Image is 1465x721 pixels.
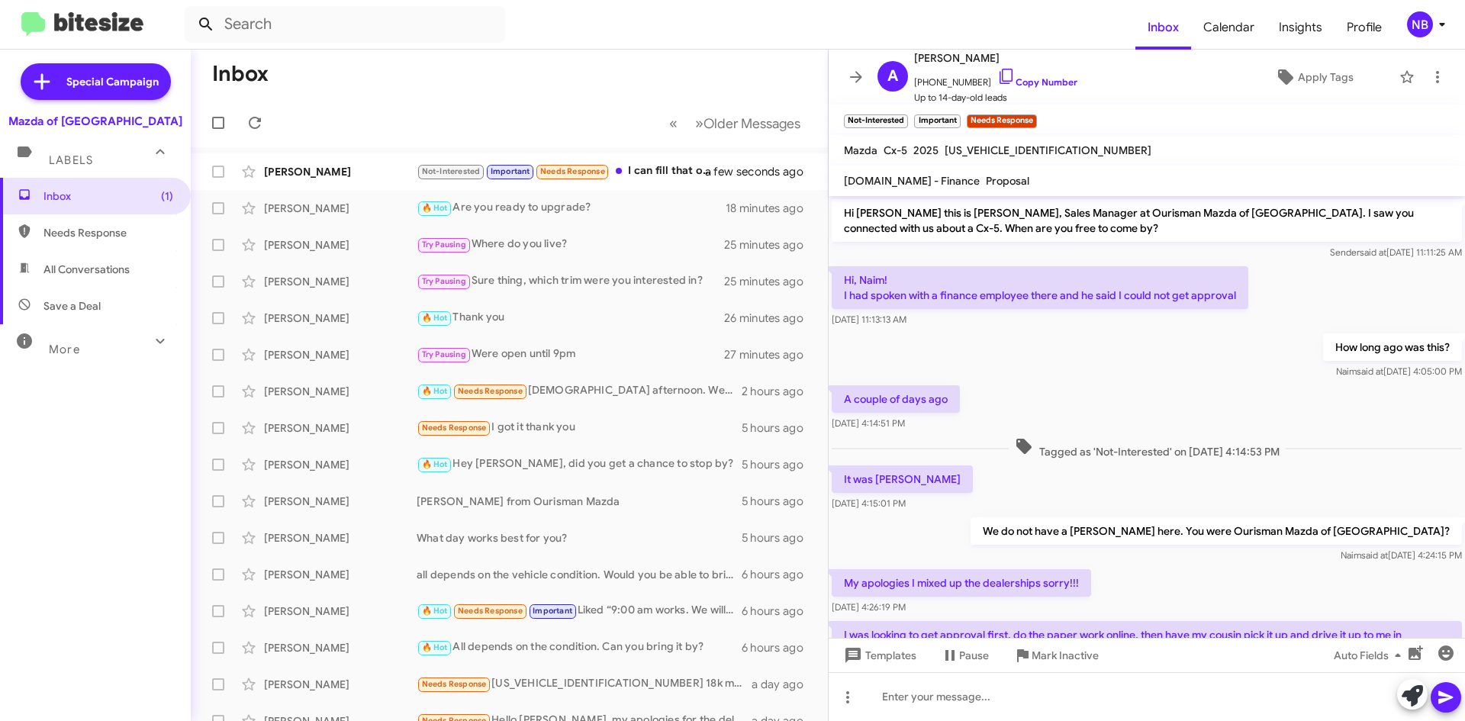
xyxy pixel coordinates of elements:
[669,114,678,133] span: «
[417,272,724,290] div: Sure thing, which trim were you interested in?
[959,642,989,669] span: Pause
[66,74,159,89] span: Special Campaign
[264,494,417,509] div: [PERSON_NAME]
[491,166,530,176] span: Important
[417,639,742,656] div: All depends on the condition. Can you bring it by?
[264,164,417,179] div: [PERSON_NAME]
[417,567,742,582] div: all depends on the vehicle condition. Would you be able to bring you vehicle by?
[832,569,1091,597] p: My apologies I mixed up the dealerships sorry!!!
[417,530,742,546] div: What day works best for you?
[1335,5,1394,50] span: Profile
[422,240,466,249] span: Try Pausing
[914,49,1077,67] span: [PERSON_NAME]
[997,76,1077,88] a: Copy Number
[832,266,1248,309] p: Hi, Naim! I had spoken with a finance employee there and he said I could not get approval
[742,567,816,582] div: 6 hours ago
[264,457,417,472] div: [PERSON_NAME]
[686,108,810,139] button: Next
[742,494,816,509] div: 5 hours ago
[945,143,1151,157] span: [US_VEHICLE_IDENTIFICATION_NUMBER]
[417,163,724,180] div: I can fill that out for you, and for down payment I don't have one currently I just paid my rent ...
[49,153,93,167] span: Labels
[1267,5,1335,50] a: Insights
[844,143,877,157] span: Mazda
[724,311,816,326] div: 26 minutes ago
[913,143,939,157] span: 2025
[1357,365,1383,377] span: said at
[264,567,417,582] div: [PERSON_NAME]
[986,174,1029,188] span: Proposal
[884,143,907,157] span: Cx-5
[264,604,417,619] div: [PERSON_NAME]
[422,679,487,689] span: Needs Response
[832,314,906,325] span: [DATE] 11:13:13 AM
[832,601,906,613] span: [DATE] 4:26:19 PM
[726,201,816,216] div: 18 minutes ago
[264,420,417,436] div: [PERSON_NAME]
[161,188,173,204] span: (1)
[1135,5,1191,50] span: Inbox
[422,313,448,323] span: 🔥 Hot
[264,677,417,692] div: [PERSON_NAME]
[742,604,816,619] div: 6 hours ago
[967,114,1037,128] small: Needs Response
[185,6,505,43] input: Search
[1407,11,1433,37] div: NB
[1341,549,1462,561] span: Naim [DATE] 4:24:15 PM
[417,309,724,327] div: Thank you
[742,384,816,399] div: 2 hours ago
[43,188,173,204] span: Inbox
[724,274,816,289] div: 25 minutes ago
[1330,246,1462,258] span: Sender [DATE] 11:11:25 AM
[724,237,816,253] div: 25 minutes ago
[1394,11,1448,37] button: NB
[742,420,816,436] div: 5 hours ago
[1361,549,1388,561] span: said at
[8,114,182,129] div: Mazda of [GEOGRAPHIC_DATA]
[264,311,417,326] div: [PERSON_NAME]
[914,114,960,128] small: Important
[742,640,816,655] div: 6 hours ago
[422,203,448,213] span: 🔥 Hot
[21,63,171,100] a: Special Campaign
[742,530,816,546] div: 5 hours ago
[264,384,417,399] div: [PERSON_NAME]
[752,677,816,692] div: a day ago
[724,164,816,179] div: a few seconds ago
[422,386,448,396] span: 🔥 Hot
[832,417,905,429] span: [DATE] 4:14:51 PM
[422,606,448,616] span: 🔥 Hot
[422,349,466,359] span: Try Pausing
[422,276,466,286] span: Try Pausing
[417,494,742,509] div: [PERSON_NAME] from Ourisman Mazda
[43,225,173,240] span: Needs Response
[724,347,816,362] div: 27 minutes ago
[844,114,908,128] small: Not-Interested
[417,236,724,253] div: Where do you live?
[1191,5,1267,50] a: Calendar
[212,62,269,86] h1: Inbox
[264,201,417,216] div: [PERSON_NAME]
[417,382,742,400] div: [DEMOGRAPHIC_DATA] afternoon. We actually purchased a CX90 [DATE]. Thank you!
[1360,246,1386,258] span: said at
[841,642,916,669] span: Templates
[660,108,687,139] button: Previous
[533,606,572,616] span: Important
[832,385,960,413] p: A couple of days ago
[914,90,1077,105] span: Up to 14-day-old leads
[264,274,417,289] div: [PERSON_NAME]
[829,642,929,669] button: Templates
[887,64,898,89] span: A
[264,237,417,253] div: [PERSON_NAME]
[540,166,605,176] span: Needs Response
[844,174,980,188] span: [DOMAIN_NAME] - Finance
[832,497,906,509] span: [DATE] 4:15:01 PM
[417,419,742,436] div: I got it thank you
[1334,642,1407,669] span: Auto Fields
[264,640,417,655] div: [PERSON_NAME]
[458,606,523,616] span: Needs Response
[832,621,1462,664] p: I was looking to get approval first, do the paper work online, then have my cousin pick it up and...
[1323,333,1462,361] p: How long ago was this?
